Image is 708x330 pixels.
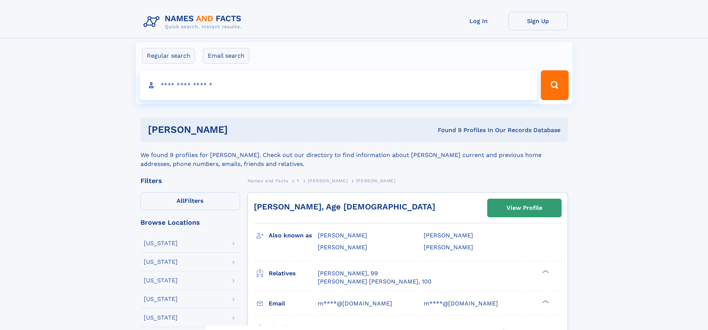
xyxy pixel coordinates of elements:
[508,12,568,30] a: Sign Up
[203,48,249,64] label: Email search
[248,176,288,185] a: Names and Facts
[297,176,300,185] a: Y
[140,192,240,210] label: Filters
[269,267,318,280] h3: Relatives
[356,178,396,183] span: [PERSON_NAME]
[140,219,240,226] div: Browse Locations
[144,278,178,283] div: [US_STATE]
[540,299,549,304] div: ❯
[297,178,300,183] span: Y
[318,244,367,251] span: [PERSON_NAME]
[144,259,178,265] div: [US_STATE]
[148,125,333,134] h1: [PERSON_NAME]
[424,244,473,251] span: [PERSON_NAME]
[142,48,195,64] label: Regular search
[308,178,347,183] span: [PERSON_NAME]
[424,232,473,239] span: [PERSON_NAME]
[140,177,240,184] div: Filters
[318,232,367,239] span: [PERSON_NAME]
[507,199,542,217] div: View Profile
[140,12,248,32] img: Logo Names and Facts
[269,297,318,310] h3: Email
[144,315,178,321] div: [US_STATE]
[269,229,318,242] h3: Also known as
[144,240,178,246] div: [US_STATE]
[449,12,508,30] a: Log In
[333,126,560,134] div: Found 9 Profiles In Our Records Database
[140,70,538,100] input: search input
[318,278,431,286] a: [PERSON_NAME] [PERSON_NAME], 100
[144,296,178,302] div: [US_STATE]
[541,70,568,100] button: Search Button
[254,202,435,211] a: [PERSON_NAME], Age [DEMOGRAPHIC_DATA]
[318,269,378,278] a: [PERSON_NAME], 99
[488,199,561,217] a: View Profile
[140,142,568,169] div: We found 9 profiles for [PERSON_NAME]. Check out our directory to find information about [PERSON_...
[540,269,549,274] div: ❯
[177,197,184,204] span: All
[308,176,347,185] a: [PERSON_NAME]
